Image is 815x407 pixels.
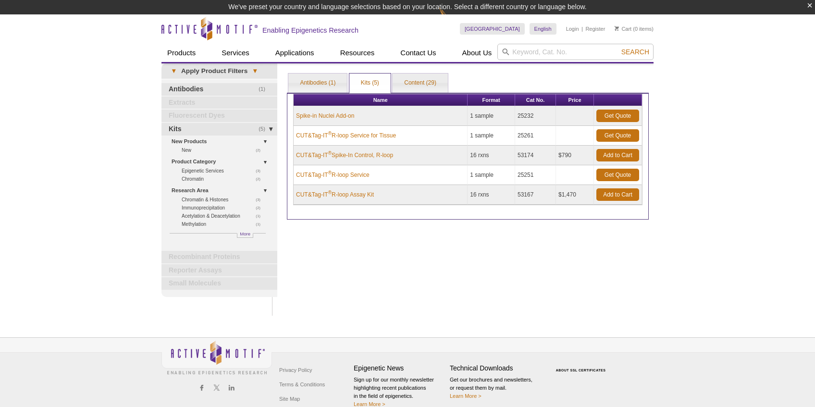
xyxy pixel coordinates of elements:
a: Content (29) [393,74,448,93]
a: Small Molecules [161,277,277,290]
a: Get Quote [596,110,639,122]
a: (5)Kits [161,123,277,136]
a: Get Quote [596,169,639,181]
span: (1) [259,83,271,96]
span: (2) [256,204,266,212]
a: Research Area [172,185,272,196]
span: More [240,230,250,238]
a: Login [566,25,579,32]
span: ▾ [166,67,181,75]
th: Format [468,94,515,106]
a: Services [216,44,255,62]
th: Name [294,94,468,106]
span: Search [621,48,649,56]
sup: ® [328,170,332,175]
td: 25251 [515,165,556,185]
span: (3) [256,167,266,175]
img: Change Here [439,7,465,30]
a: ABOUT SSL CERTIFICATES [556,369,606,372]
a: Learn More > [354,401,385,407]
a: (3)Chromatin & Histones [182,196,266,204]
a: New Products [172,136,272,147]
td: 1 sample [468,126,515,146]
img: Active Motif, [161,338,272,377]
td: $1,470 [556,185,594,205]
a: (2)Immunoprecipitation [182,204,266,212]
th: Cat No. [515,94,556,106]
table: Click to Verify - This site chose Symantec SSL for secure e-commerce and confidential communicati... [546,355,618,376]
a: Spike-in Nuclei Add-on [296,111,354,120]
td: 16 rxns [468,185,515,205]
a: Recombinant Proteins [161,251,277,263]
a: (2)Chromatin [182,175,266,183]
a: Add to Cart [596,149,639,161]
a: Privacy Policy [277,363,314,377]
td: 16 rxns [468,146,515,165]
li: (0 items) [615,23,654,35]
a: More [237,233,253,238]
a: (1)Antibodies [161,83,277,96]
td: 53167 [515,185,556,205]
a: Products [161,44,201,62]
a: Add to Cart [596,188,639,201]
h4: Technical Downloads [450,364,541,372]
a: CUT&Tag-IT®R-loop Service for Tissue [296,131,396,140]
td: 25232 [515,106,556,126]
th: Price [556,94,594,106]
a: Terms & Conditions [277,377,327,392]
td: 1 sample [468,165,515,185]
a: (2)New [182,146,266,154]
a: Fluorescent Dyes [161,110,277,122]
a: (1)Acetylation & Deacetylation [182,212,266,220]
a: Get Quote [596,129,639,142]
a: CUT&Tag-IT®R-loop Service [296,171,370,179]
td: 53174 [515,146,556,165]
td: 25261 [515,126,556,146]
span: (5) [259,123,271,136]
p: Get our brochures and newsletters, or request them by mail. [450,376,541,400]
a: Register [585,25,605,32]
a: CUT&Tag-IT®R-loop Assay Kit [296,190,374,199]
h2: Enabling Epigenetics Research [262,26,358,35]
td: $790 [556,146,594,165]
a: Kits (5) [349,74,391,93]
a: Learn More > [450,393,482,399]
a: CUT&Tag-IT®Spike-In Control, R-loop [296,151,393,160]
a: [GEOGRAPHIC_DATA] [460,23,525,35]
a: Extracts [161,97,277,109]
a: Product Category [172,157,272,167]
a: (1)Methylation [182,220,266,228]
span: (2) [256,146,266,154]
a: Cart [615,25,631,32]
span: (2) [256,175,266,183]
button: Search [618,48,652,56]
span: (1) [256,212,266,220]
a: Reporter Assays [161,264,277,277]
a: Site Map [277,392,302,406]
span: (1) [256,220,266,228]
sup: ® [328,131,332,136]
a: ▾Apply Product Filters▾ [161,63,277,79]
a: Applications [270,44,320,62]
a: Antibodies (1) [288,74,347,93]
img: Your Cart [615,26,619,31]
a: About Us [457,44,498,62]
a: Resources [334,44,381,62]
a: (3)Epigenetic Services [182,167,266,175]
a: Contact Us [395,44,442,62]
sup: ® [328,190,332,195]
input: Keyword, Cat. No. [497,44,654,60]
li: | [581,23,583,35]
sup: ® [328,150,332,156]
span: ▾ [247,67,262,75]
td: 1 sample [468,106,515,126]
h4: Epigenetic News [354,364,445,372]
a: English [530,23,556,35]
span: (3) [256,196,266,204]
